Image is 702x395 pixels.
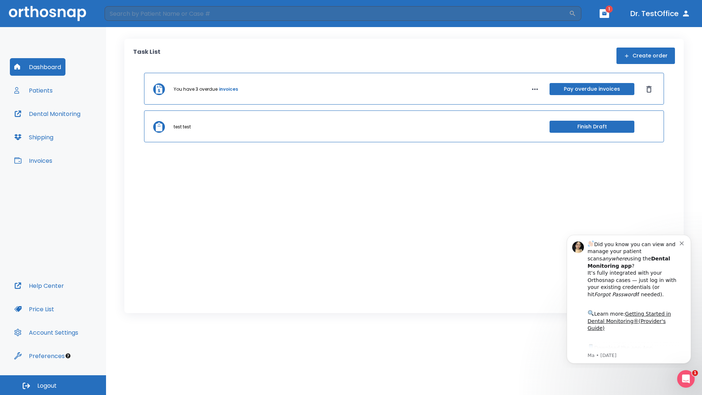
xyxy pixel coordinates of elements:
[692,370,698,376] span: 1
[219,86,238,93] a: invoices
[10,82,57,99] button: Patients
[105,6,569,21] input: Search by Patient Name or Case #
[32,124,124,131] p: Message from Ma, sent 7w ago
[10,277,68,294] button: Help Center
[550,83,634,95] button: Pay overdue invoices
[65,353,71,359] div: Tooltip anchor
[677,370,695,388] iframe: Intercom live chat
[133,48,161,64] p: Task List
[10,105,85,123] button: Dental Monitoring
[627,7,693,20] button: Dr. TestOffice
[643,83,655,95] button: Dismiss
[37,382,57,390] span: Logout
[10,324,83,341] button: Account Settings
[9,6,86,21] img: Orthosnap
[174,86,218,93] p: You have 3 overdue
[550,121,634,133] button: Finish Draft
[10,152,57,169] button: Invoices
[32,117,97,130] a: App Store
[10,347,69,365] button: Preferences
[10,300,58,318] button: Price List
[10,58,65,76] button: Dashboard
[124,11,130,17] button: Dismiss notification
[605,5,613,13] span: 1
[616,48,675,64] button: Create order
[174,124,191,130] p: test test
[556,228,702,368] iframe: Intercom notifications message
[10,128,58,146] button: Shipping
[32,115,124,152] div: Download the app: | ​ Let us know if you need help getting started!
